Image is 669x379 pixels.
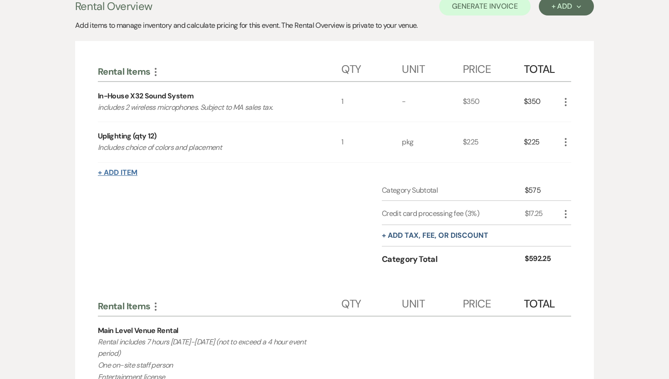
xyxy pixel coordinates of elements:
div: pkg [402,122,463,162]
div: Unit [402,54,463,81]
div: $225 [524,122,560,162]
div: Main Level Venue Rental [98,325,178,336]
div: Add items to manage inventory and calculate pricing for this event. The Rental Overview is privat... [75,20,594,31]
div: Price [463,288,524,316]
div: $350 [463,82,524,122]
div: Category Subtotal [382,185,525,196]
div: Total [524,288,560,316]
div: Total [524,54,560,81]
div: $17.25 [525,208,560,219]
div: + Add [552,3,581,10]
p: includes 2 wireless microphones. Subject to MA sales tax. [98,102,317,113]
div: Price [463,54,524,81]
div: $592.25 [525,253,560,266]
div: Rental Items [98,66,341,77]
button: + Add Item [98,169,137,176]
div: 1 [341,122,402,162]
div: $225 [463,122,524,162]
div: 1 [341,82,402,122]
div: Rental Items [98,300,341,312]
div: Credit card processing fee (3%) [382,208,525,219]
div: Qty [341,54,402,81]
div: In-House X32 Sound System [98,91,193,102]
p: Includes choice of colors and placement [98,142,317,154]
div: $350 [524,82,560,122]
div: $575 [525,185,560,196]
div: Unit [402,288,463,316]
button: + Add tax, fee, or discount [382,232,488,239]
div: Category Total [382,253,525,266]
div: Qty [341,288,402,316]
div: Uplighting (qty 12) [98,131,157,142]
div: - [402,82,463,122]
